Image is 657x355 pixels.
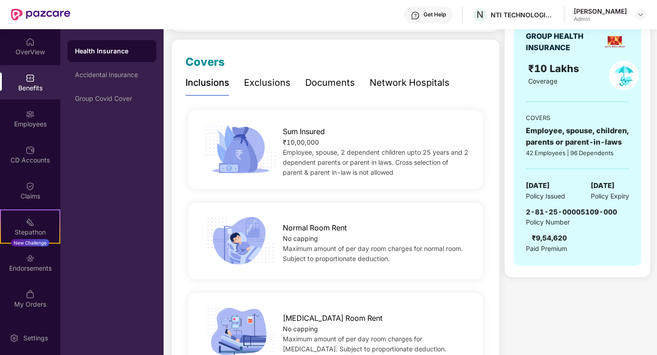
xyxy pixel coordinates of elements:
[21,334,51,343] div: Settings
[75,47,149,56] div: Health Insurance
[283,324,469,334] div: No capping
[591,180,615,191] span: [DATE]
[637,11,644,18] img: svg+xml;base64,PHN2ZyBpZD0iRHJvcGRvd24tMzJ4MzIiIHhtbG5zPSJodHRwOi8vd3d3LnczLm9yZy8yMDAwL3N2ZyIgd2...
[75,71,149,78] div: Accidental Insurance
[574,7,627,16] div: [PERSON_NAME]
[202,214,279,268] img: icon
[411,11,420,20] img: svg+xml;base64,PHN2ZyBpZD0iSGVscC0zMngzMiIgeG1sbnM9Imh0dHA6Ly93d3cudzMub3JnLzIwMDAvc3ZnIiB3aWR0aD...
[283,137,469,147] div: ₹10,00,000
[609,61,639,90] img: policyIcon
[26,254,35,263] img: svg+xml;base64,PHN2ZyBpZD0iRW5kb3JzZW1lbnRzIiB4bWxucz0iaHR0cDovL3d3dy53My5vcmcvMjAwMC9zdmciIHdpZH...
[26,290,35,299] img: svg+xml;base64,PHN2ZyBpZD0iTXlfT3JkZXJzIiBkYXRhLW5hbWU9Ik15IE9yZGVycyIgeG1sbnM9Imh0dHA6Ly93d3cudz...
[574,16,627,23] div: Admin
[526,113,629,122] div: COVERS
[283,148,468,176] span: Employee, spouse, 2 dependent children upto 25 years and 2 dependent parents or parent in laws. C...
[283,126,325,137] span: Sum Insured
[26,218,35,227] img: svg+xml;base64,PHN2ZyB4bWxucz0iaHR0cDovL3d3dy53My5vcmcvMjAwMC9zdmciIHdpZHRoPSIyMSIgaGVpZ2h0PSIyMC...
[26,37,35,47] img: svg+xml;base64,PHN2ZyBpZD0iSG9tZSIgeG1sbnM9Imh0dHA6Ly93d3cudzMub3JnLzIwMDAvc3ZnIiB3aWR0aD0iMjAiIG...
[75,95,149,102] div: Group Covid Cover
[185,55,225,68] span: Covers
[526,218,570,226] span: Policy Number
[526,244,567,254] span: Paid Premium
[526,180,550,191] span: [DATE]
[26,110,35,119] img: svg+xml;base64,PHN2ZyBpZD0iRW1wbG95ZWVzIiB4bWxucz0iaHR0cDovL3d3dy53My5vcmcvMjAwMC9zdmciIHdpZHRoPS...
[526,148,629,157] div: 42 Employees | 96 Dependents
[526,208,617,216] span: 2-81-25-00005109-000
[526,31,600,53] div: GROUP HEALTH INSURANCE
[10,334,19,343] img: svg+xml;base64,PHN2ZyBpZD0iU2V0dGluZy0yMHgyMCIgeG1sbnM9Imh0dHA6Ly93d3cudzMub3JnLzIwMDAvc3ZnIiB3aW...
[528,77,557,85] span: Coverage
[528,63,582,74] span: ₹10 Lakhs
[603,30,626,53] img: insurerLogo
[477,9,483,20] span: N
[591,191,629,201] span: Policy Expiry
[283,313,382,324] span: [MEDICAL_DATA] Room Rent
[1,228,59,237] div: Stepathon
[26,73,35,83] img: svg+xml;base64,PHN2ZyBpZD0iQmVuZWZpdHMiIHhtbG5zPSJodHRwOi8vd3d3LnczLm9yZy8yMDAwL3N2ZyIgd2lkdGg9Ij...
[532,233,567,244] div: ₹9,54,620
[11,9,70,21] img: New Pazcare Logo
[283,245,463,262] span: Maximum amount of per day room charges for normal room. Subject to proportionate deduction.
[202,123,279,177] img: icon
[491,10,555,19] div: NTI TECHNOLOGIES PRIVATE LIMITED
[526,191,565,201] span: Policy Issued
[305,76,355,90] div: Documents
[11,239,49,246] div: New Challenge
[526,125,629,148] div: Employee, spouse, children, parents or parent-in-laws
[283,335,446,353] span: Maximum amount of per day room charges for [MEDICAL_DATA]. Subject to proportionate deduction.
[283,234,469,244] div: No capping
[244,76,291,90] div: Exclusions
[26,146,35,155] img: svg+xml;base64,PHN2ZyBpZD0iQ0RfQWNjb3VudHMiIGRhdGEtbmFtZT0iQ0QgQWNjb3VudHMiIHhtbG5zPSJodHRwOi8vd3...
[26,182,35,191] img: svg+xml;base64,PHN2ZyBpZD0iQ2xhaW0iIHhtbG5zPSJodHRwOi8vd3d3LnczLm9yZy8yMDAwL3N2ZyIgd2lkdGg9IjIwIi...
[424,11,446,18] div: Get Help
[185,76,229,90] div: Inclusions
[283,222,347,234] span: Normal Room Rent
[370,76,450,90] div: Network Hospitals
